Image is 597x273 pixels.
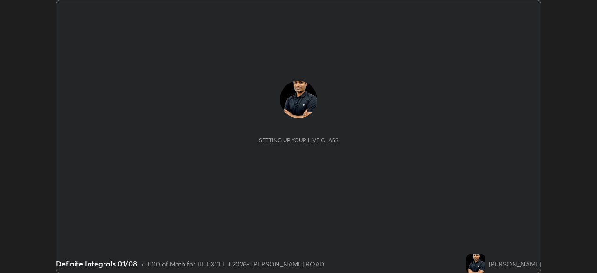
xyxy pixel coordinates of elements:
div: L110 of Math for IIT EXCEL 1 2026- [PERSON_NAME] ROAD [148,259,324,269]
div: • [141,259,144,269]
div: Definite Integrals 01/08 [56,258,137,269]
div: Setting up your live class [259,137,339,144]
img: 8ca78bc1ed99470c85a873089a613cb3.jpg [280,81,317,118]
img: 8ca78bc1ed99470c85a873089a613cb3.jpg [466,254,485,273]
div: [PERSON_NAME] [489,259,541,269]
